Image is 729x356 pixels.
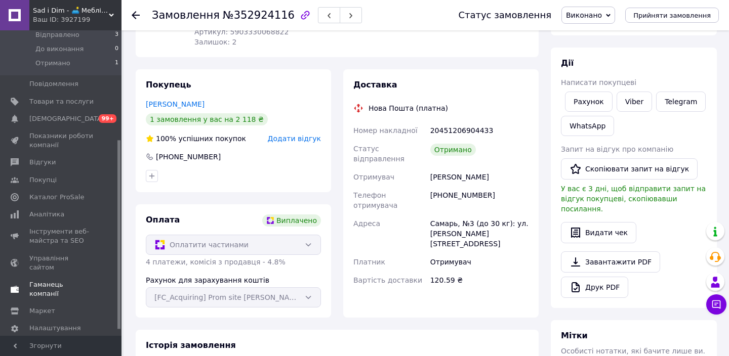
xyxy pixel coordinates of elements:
span: Телефон отримувача [353,191,397,209]
span: №352924116 [223,9,295,21]
span: Доставка [353,80,397,90]
div: Ваш ID: 3927199 [33,15,121,24]
span: Показники роботи компанії [29,131,94,150]
span: Товари та послуги [29,97,94,106]
span: Відгуки [29,158,56,167]
span: Артикул: 5903330068822 [194,28,289,36]
span: Адреса [353,219,380,228]
div: Нова Пошта (платна) [366,103,451,113]
span: Прийняти замовлення [633,12,711,19]
span: 0 [115,45,118,54]
button: Прийняти замовлення [625,8,719,23]
span: Аналітика [29,210,64,219]
span: Додати відгук [268,135,321,143]
div: Отримувач [428,253,531,271]
div: Статус замовлення [458,10,551,20]
span: Платник [353,258,385,266]
span: Гаманець компанії [29,280,94,298]
div: 120.59 ₴ [428,271,531,289]
span: У вас є 3 дні, щоб відправити запит на відгук покупцеві, скопіювавши посилання. [561,185,706,213]
a: Друк PDF [561,277,628,298]
span: Статус відправлення [353,145,404,163]
div: Самарь, №3 (до 30 кг): ул. [PERSON_NAME][STREET_ADDRESS] [428,214,531,253]
span: Покупці [29,175,57,185]
span: Оплата [146,215,180,225]
span: 1 [115,59,118,68]
span: 99+ [99,114,116,123]
span: Sad i Dim - 🛋️ Меблі для дому та саду🏡 [33,6,109,15]
span: Написати покупцеві [561,78,636,86]
a: Viber [617,92,652,112]
span: Налаштування [29,324,81,333]
span: [DEMOGRAPHIC_DATA] [29,114,104,123]
button: Скопіювати запит на відгук [561,158,698,180]
span: Отримано [35,59,70,68]
span: Інструменти веб-майстра та SEO [29,227,94,245]
a: [PERSON_NAME] [146,100,205,108]
a: Завантажити PDF [561,251,660,273]
span: До виконання [35,45,84,54]
div: [PHONE_NUMBER] [428,186,531,214]
button: Чат з покупцем [706,294,726,315]
div: [PERSON_NAME] [428,168,531,186]
span: Замовлення [152,9,220,21]
span: Управління сайтом [29,254,94,272]
div: Рахунок для зарахування коштів [146,275,321,285]
span: Історія замовлення [146,340,236,350]
span: 4 платежи, комісія з продавця - 4.8% [146,258,286,266]
div: Повернутися назад [132,10,140,20]
span: 3 [115,30,118,39]
span: Виконано [566,11,602,19]
span: Отримувач [353,173,394,181]
div: [PHONE_NUMBER] [155,152,222,162]
span: Каталог ProSale [29,193,84,202]
span: Маркет [29,306,55,316]
span: Номер накладної [353,126,418,135]
span: Запит на відгук про компанію [561,145,673,153]
span: Мітки [561,331,588,340]
div: Отримано [430,144,476,156]
div: 20451206904433 [428,121,531,140]
span: Покупець [146,80,191,90]
span: Дії [561,58,574,68]
span: Залишок: 2 [194,38,237,46]
button: Рахунок [565,92,613,112]
span: Повідомлення [29,79,78,88]
span: 100% [156,135,176,143]
button: Видати чек [561,222,636,243]
a: Telegram [656,92,706,112]
div: 1 замовлення у вас на 2 118 ₴ [146,113,268,125]
span: Вартість доставки [353,276,422,284]
a: WhatsApp [561,116,614,136]
span: Відправлено [35,30,79,39]
div: Виплачено [262,214,321,227]
div: успішних покупок [146,133,246,144]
